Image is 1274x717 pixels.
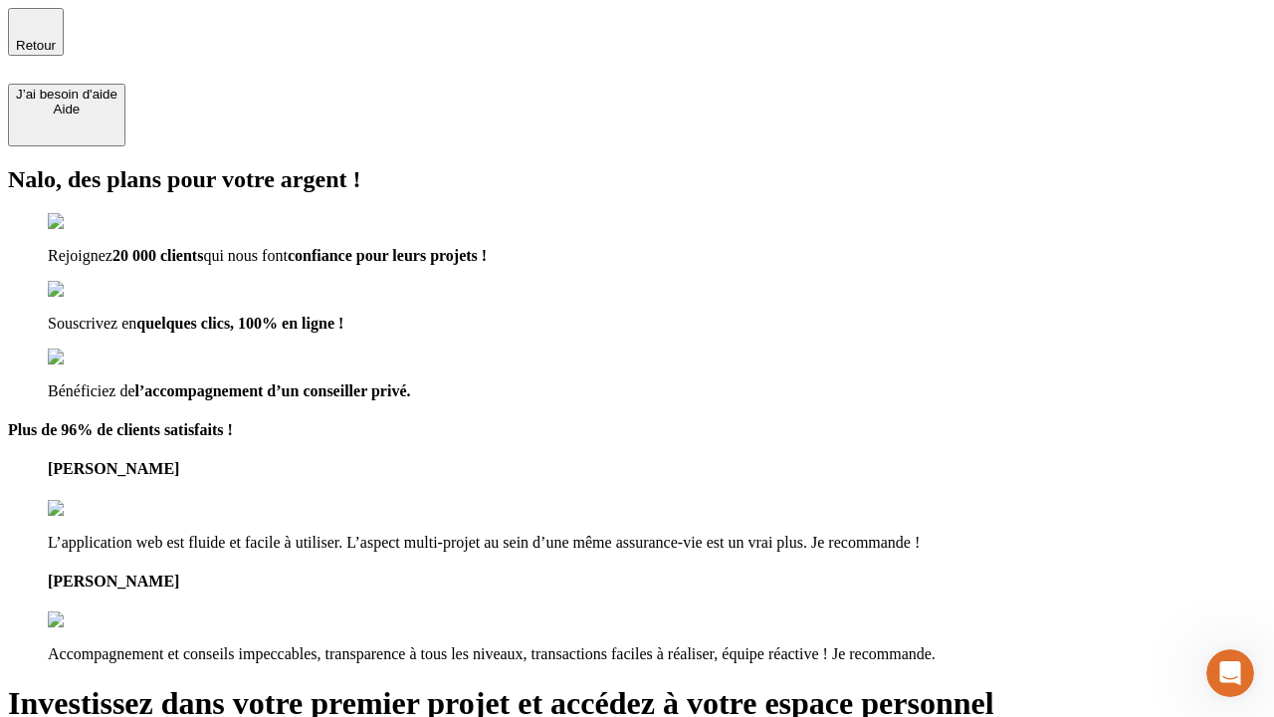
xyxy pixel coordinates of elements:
strong: confiance pour leurs projets ! [288,247,487,264]
button: J’ai besoin d'aideAide [8,84,125,146]
span: Bénéficiez de [48,382,411,399]
h4: [PERSON_NAME] [48,573,1266,591]
iframe: Intercom live chat [1206,649,1254,697]
span: Souscrivez en [48,315,343,332]
img: reviews stars [48,611,146,629]
p: L’application web est fluide et facile à utiliser. L’aspect multi-projet au sein d’une même assur... [48,534,1266,552]
span: Rejoignez qui nous font [48,247,487,264]
h4: [PERSON_NAME] [48,460,1266,478]
strong: quelques clics, 100% en ligne ! [136,315,343,332]
div: Aide [16,102,117,117]
strong: 20 000 clients [112,247,204,264]
img: checkmark [48,213,133,231]
img: checkmark [48,349,133,366]
p: Accompagnement et conseils impeccables, transparence à tous les niveaux, transactions faciles à r... [48,645,1266,663]
img: reviews stars [48,500,146,518]
div: J’ai besoin d'aide [16,87,117,102]
button: Retour [8,8,64,56]
span: Retour [16,38,56,53]
h4: Plus de 96% de clients satisfaits ! [8,421,1266,439]
strong: l’accompagnement d’un conseiller privé. [135,382,411,399]
img: checkmark [48,281,133,299]
h2: Nalo, des plans pour votre argent ! [8,166,1266,193]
